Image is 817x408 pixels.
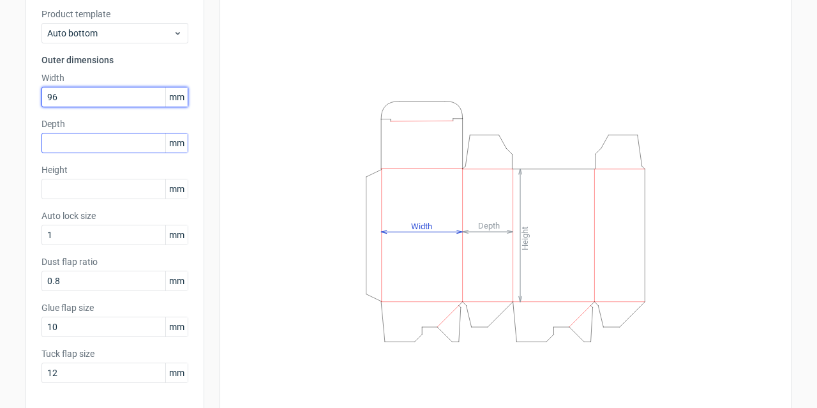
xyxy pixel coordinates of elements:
span: Auto bottom [47,27,173,40]
label: Depth [41,117,188,130]
h3: Outer dimensions [41,54,188,66]
label: Auto lock size [41,209,188,222]
span: mm [165,87,188,107]
label: Dust flap ratio [41,255,188,268]
span: mm [165,179,188,199]
span: mm [165,363,188,382]
tspan: Width [411,221,432,230]
tspan: Depth [478,221,500,230]
span: mm [165,225,188,245]
tspan: Height [520,226,530,250]
label: Glue flap size [41,301,188,314]
label: Product template [41,8,188,20]
span: mm [165,317,188,336]
span: mm [165,271,188,291]
label: Tuck flap size [41,347,188,360]
label: Width [41,72,188,84]
label: Height [41,163,188,176]
span: mm [165,133,188,153]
